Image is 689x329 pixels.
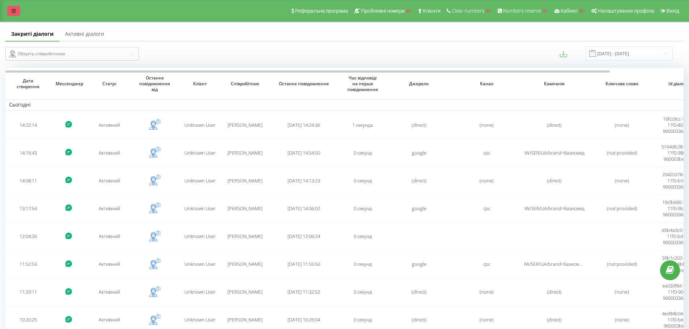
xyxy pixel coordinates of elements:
[503,8,541,14] span: Numbers reserve
[667,8,679,14] span: Вихід
[412,122,426,128] span: (direct)
[227,289,263,295] span: [PERSON_NAME]
[615,122,629,128] span: (none)
[288,233,320,239] span: [DATE] 12:06:24
[184,289,216,295] span: Unknown User
[5,223,51,250] td: 12:04:26
[288,261,320,267] span: [DATE] 11:55:50
[598,8,654,14] span: Налаштування профілю
[5,251,51,277] td: 11:52:53
[524,261,630,267] span: IW/SER/UA/brand=базисмед [GEOGRAPHIC_DATA]
[184,122,216,128] span: Unknown User
[227,233,263,239] span: [PERSON_NAME]
[5,279,51,305] td: 11:29:11
[452,8,484,14] span: Clear numbers
[561,8,578,14] span: Кабінет
[184,205,216,212] span: Unknown User
[607,150,637,156] span: (not provided)
[483,261,490,267] span: cpc
[607,205,637,212] span: (not provided)
[483,150,490,156] span: cpc
[412,205,426,212] span: google
[607,261,637,267] span: (not provided)
[87,279,132,305] td: Активний
[615,316,629,323] span: (none)
[87,251,132,277] td: Активний
[340,279,385,305] td: 0 секунд
[340,251,385,277] td: 0 секунд
[9,49,129,58] div: Оберіть співробітника
[547,289,562,295] span: (direct)
[87,168,132,194] td: Активний
[227,205,263,212] span: [PERSON_NAME]
[227,177,263,184] span: [PERSON_NAME]
[340,168,385,194] td: 0 секунд
[5,168,51,194] td: 14:08:11
[527,81,581,87] span: Кампанія
[87,112,132,138] td: Активний
[227,316,263,323] span: [PERSON_NAME]
[92,81,127,87] span: Статус
[615,177,629,184] span: (none)
[184,177,216,184] span: Unknown User
[392,81,446,87] span: Джерело
[5,140,51,166] td: 14:16:43
[480,122,494,128] span: (none)
[11,78,45,89] span: Дата створення
[412,289,426,295] span: (direct)
[59,27,110,42] a: Активні діалоги
[361,8,405,14] span: Проблемні номери
[5,27,59,42] a: Закриті діалоги
[412,177,426,184] span: (direct)
[340,195,385,222] td: 0 секунд
[288,122,320,128] span: [DATE] 14:24:36
[288,289,320,295] span: [DATE] 11:32:52
[524,205,584,212] span: IW/SER/UA/brand=базисмед
[87,140,132,166] td: Активний
[137,75,172,92] span: Останнє повідомлення від
[345,75,380,92] span: Час відповіді на перше повідомлення
[340,112,385,138] td: 1 секунда
[459,81,514,87] span: Канал
[483,205,490,212] span: cpc
[227,150,263,156] span: [PERSON_NAME]
[340,223,385,250] td: 0 секунд
[183,81,217,87] span: Клієнт
[547,316,562,323] span: (direct)
[87,223,132,250] td: Активний
[412,316,426,323] span: (direct)
[288,316,320,323] span: [DATE] 10:26:04
[340,140,385,166] td: 0 секунд
[227,122,263,128] span: [PERSON_NAME]
[288,150,320,156] span: [DATE] 14:54:50
[480,177,494,184] span: (none)
[547,122,562,128] span: (direct)
[547,177,562,184] span: (direct)
[423,8,441,14] span: Клієнти
[295,8,348,14] span: Реферальна програма
[412,261,426,267] span: google
[184,316,216,323] span: Unknown User
[288,205,320,212] span: [DATE] 14:06:02
[480,316,494,323] span: (none)
[288,177,320,184] span: [DATE] 14:13:23
[615,289,629,295] span: (none)
[412,150,426,156] span: google
[275,81,333,87] span: Останнє повідомлення
[524,150,584,156] span: IW/SER/UA/brand=базисмед
[228,81,262,87] span: Співробітник
[5,195,51,222] td: 13:17:54
[184,261,216,267] span: Unknown User
[560,50,567,57] button: Експортувати повідомлення
[5,112,51,138] td: 14:22:14
[184,233,216,239] span: Unknown User
[87,195,132,222] td: Активний
[595,81,649,87] span: Ключове слово
[227,261,263,267] span: [PERSON_NAME]
[480,289,494,295] span: (none)
[184,150,216,156] span: Unknown User
[56,81,82,87] span: Мессенджер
